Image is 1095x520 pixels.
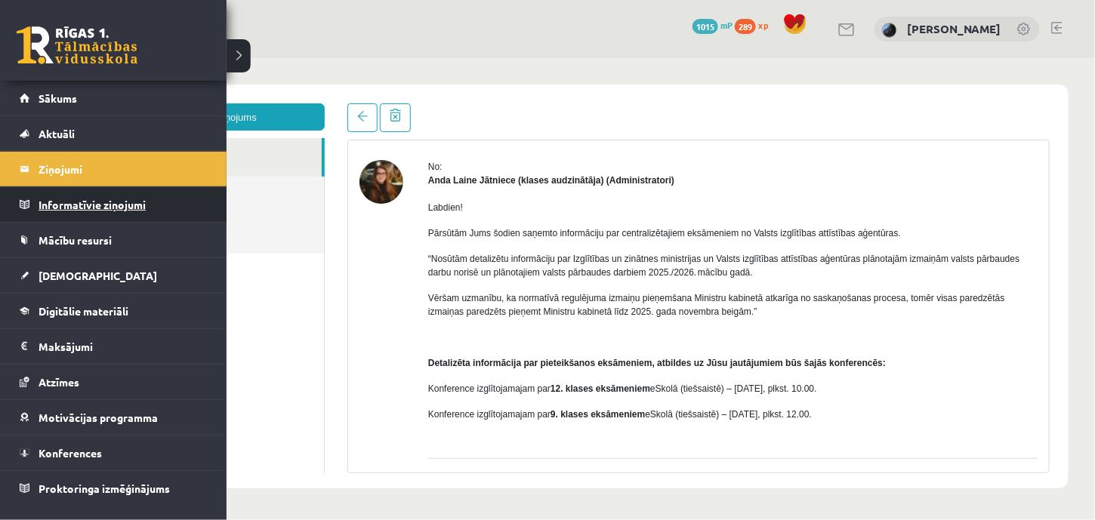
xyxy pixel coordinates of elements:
[39,482,170,495] span: Proktoringa izmēģinājums
[368,102,977,115] div: No:
[20,116,208,151] a: Aktuāli
[692,19,733,31] a: 1015 mP
[368,170,841,180] span: Pārsūtām Jums šodien saņemto informāciju par centralizētajiem eksāmeniem no Valsts izglītības att...
[368,351,751,362] span: Konference izglītojamajam par eSkolā (tiešsaistē) – [DATE], plkst. 12.00.
[490,351,585,362] b: 9. klases eksāmeniem
[692,19,718,34] span: 1015
[39,152,208,186] legend: Ziņojumi
[368,235,945,259] span: Vēršam uzmanību, ka normatīvā regulējuma izmaiņu pieņemšana Ministru kabinetā atkarīga no saskaņo...
[20,329,208,364] a: Maksājumi
[39,375,79,389] span: Atzīmes
[758,19,768,31] span: xp
[490,325,590,336] b: 12. klases eksāmeniem
[20,365,208,399] a: Atzīmes
[39,233,112,247] span: Mācību resursi
[20,258,208,293] a: [DEMOGRAPHIC_DATA]
[20,471,208,506] a: Proktoringa izmēģinājums
[39,411,158,424] span: Motivācijas programma
[20,435,208,470] a: Konferences
[39,187,208,222] legend: Informatīvie ziņojumi
[39,304,128,318] span: Digitālie materiāli
[368,325,757,336] span: Konference izglītojamajam par eSkolā (tiešsaistē) – [DATE], plkst. 10.00.
[720,19,733,31] span: mP
[20,81,208,115] a: Sākums
[368,117,614,128] strong: Anda Laine Jātniece (klases audzinātāja) (Administratori)
[368,144,403,155] span: Labdien!
[39,127,75,140] span: Aktuāli
[45,118,264,157] a: Nosūtītie
[907,21,1001,36] a: [PERSON_NAME]
[45,45,264,72] a: Jauns ziņojums
[39,269,157,282] span: [DEMOGRAPHIC_DATA]
[735,19,756,34] span: 289
[20,294,208,328] a: Digitālie materiāli
[45,80,261,118] a: Ienākošie
[39,91,77,105] span: Sākums
[20,187,208,222] a: Informatīvie ziņojumi
[17,26,137,64] a: Rīgas 1. Tālmācības vidusskola
[39,329,208,364] legend: Maksājumi
[299,102,343,146] img: Anda Laine Jātniece (klases audzinātāja)
[20,223,208,257] a: Mācību resursi
[45,157,264,195] a: Dzēstie
[20,400,208,435] a: Motivācijas programma
[20,152,208,186] a: Ziņojumi
[735,19,776,31] a: 289 xp
[39,446,102,460] span: Konferences
[882,23,897,38] img: Kate Rūsiņa
[368,195,960,220] span: “Nosūtām detalizētu informāciju par Izglītības un zinātnes ministrijas un Valsts izglītības attīs...
[368,300,825,310] strong: Detalizēta informācija par pieteikšanos eksāmeniem, atbildes uz Jūsu jautājumiem būs šajās konfer...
